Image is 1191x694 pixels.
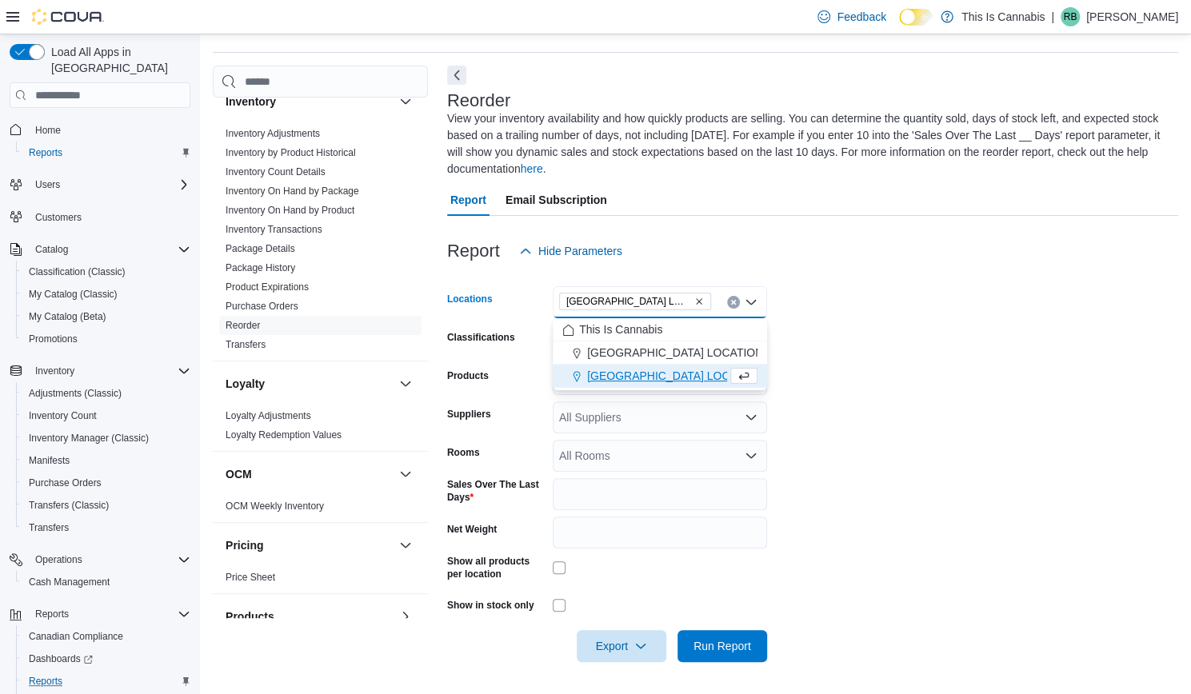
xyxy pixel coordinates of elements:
span: Hide Parameters [538,243,622,259]
span: Adjustments (Classic) [22,384,190,403]
button: Customers [3,205,197,229]
span: My Catalog (Beta) [29,310,106,323]
a: Customers [29,208,88,227]
img: Cova [32,9,104,25]
label: Classifications [447,331,515,344]
button: Loyalty [396,374,415,393]
span: Cash Management [29,576,110,588]
a: Package Details [226,243,295,254]
span: Reports [29,604,190,624]
button: Cash Management [16,571,197,593]
button: My Catalog (Beta) [16,305,197,328]
button: Adjustments (Classic) [16,382,197,405]
span: Reports [22,672,190,691]
button: Inventory [226,94,393,110]
div: View your inventory availability and how quickly products are selling. You can determine the quan... [447,110,1170,177]
div: OCM [213,497,428,522]
label: Net Weight [447,523,497,536]
span: Transfers (Classic) [29,499,109,512]
a: Price Sheet [226,572,275,583]
a: Promotions [22,329,84,349]
span: Purchase Orders [22,473,190,493]
span: Package Details [226,242,295,255]
span: Inventory Manager (Classic) [22,429,190,448]
span: Purchase Orders [226,300,298,313]
button: Promotions [16,328,197,350]
a: Transfers [22,518,75,537]
button: [GEOGRAPHIC_DATA] LOCATION [553,341,767,365]
button: Inventory [396,92,415,111]
span: Adjustments (Classic) [29,387,122,400]
span: Inventory Transactions [226,223,322,236]
a: Inventory On Hand by Package [226,185,359,197]
span: Package History [226,261,295,274]
span: Inventory [29,361,190,381]
span: Home [35,124,61,137]
label: Locations [447,293,493,305]
button: Inventory [3,360,197,382]
button: Users [3,173,197,196]
a: Inventory Adjustments [226,128,320,139]
button: Catalog [29,240,74,259]
a: Inventory Manager (Classic) [22,429,155,448]
span: Email Subscription [506,184,607,216]
span: Export [586,630,657,662]
button: Open list of options [745,411,757,424]
label: Show all products per location [447,555,546,580]
a: Inventory Transactions [226,224,322,235]
a: Reports [22,672,69,691]
span: Reports [22,143,190,162]
button: Users [29,175,66,194]
label: Rooms [447,446,480,459]
span: Inventory Count [29,409,97,422]
p: | [1051,7,1054,26]
span: Transfers (Classic) [22,496,190,515]
span: Catalog [29,240,190,259]
a: My Catalog (Beta) [22,307,113,326]
button: Catalog [3,238,197,261]
a: Reports [22,143,69,162]
span: Canadian Compliance [22,627,190,646]
div: Loyalty [213,406,428,451]
h3: OCM [226,466,252,482]
div: Choose from the following options [553,318,767,388]
a: OCM Weekly Inventory [226,501,324,512]
button: Purchase Orders [16,472,197,494]
span: Inventory [35,365,74,377]
span: [GEOGRAPHIC_DATA] LOCATION [566,293,691,309]
h3: Products [226,608,274,624]
a: My Catalog (Classic) [22,285,124,304]
span: Reports [35,608,69,620]
p: This Is Cannabis [961,7,1045,26]
button: OCM [396,465,415,484]
span: Transfers [226,338,266,351]
span: Transfers [22,518,190,537]
span: My Catalog (Classic) [22,285,190,304]
span: OCM Weekly Inventory [226,500,324,513]
p: [PERSON_NAME] [1086,7,1178,26]
div: Inventory [213,124,428,361]
span: Users [29,175,190,194]
a: Canadian Compliance [22,627,130,646]
a: Loyalty Adjustments [226,410,311,421]
a: Home [29,121,67,140]
span: Classification (Classic) [22,262,190,281]
h3: Pricing [226,537,263,553]
span: [GEOGRAPHIC_DATA] LOCATION [587,345,763,361]
span: This Is Cannabis [579,321,662,337]
a: Transfers [226,339,266,350]
span: Inventory Count [22,406,190,425]
button: Transfers (Classic) [16,494,197,517]
span: Reorder [226,319,260,332]
button: Close list of options [745,296,757,309]
button: Run Report [677,630,767,662]
button: Reports [16,142,197,164]
a: Inventory Count Details [226,166,326,177]
span: Users [35,178,60,191]
span: Report [450,184,486,216]
button: Products [396,607,415,626]
button: Inventory Manager (Classic) [16,427,197,449]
